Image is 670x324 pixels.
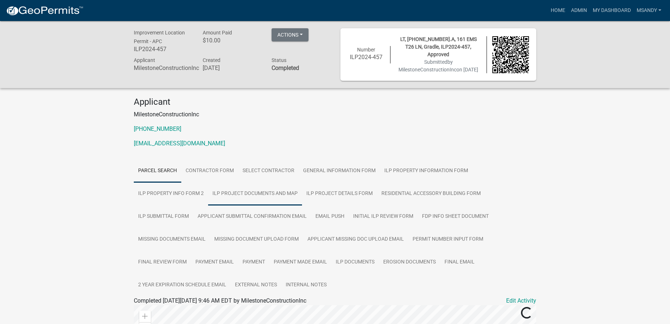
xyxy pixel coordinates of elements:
[380,159,472,183] a: ILP Property Information Form
[548,4,568,17] a: Home
[418,205,493,228] a: FDP INFO Sheet Document
[272,65,299,71] strong: Completed
[492,36,529,73] img: QR code
[506,296,536,305] a: Edit Activity
[134,228,210,251] a: Missing Documents Email
[272,57,286,63] span: Status
[210,228,303,251] a: Missing Document Upload Form
[379,251,440,274] a: Erosion Documents
[634,4,664,17] a: msandy
[272,28,309,41] button: Actions
[193,205,311,228] a: Applicant Submittal Confirmation Email
[357,47,375,53] span: Number
[134,110,536,119] p: MilestoneConstructionInc
[349,205,418,228] a: Initial ILP Review Form
[281,274,331,297] a: Internal Notes
[134,125,181,132] a: [PHONE_NUMBER]
[181,159,238,183] a: Contractor Form
[134,97,536,107] h4: Applicant
[398,59,478,72] span: Submitted on [DATE]
[134,46,192,53] h6: ILP2024-457
[134,297,306,304] span: Completed [DATE][DATE] 9:46 AM EDT by MilestoneConstructionInc
[331,251,379,274] a: ILP Documents
[134,274,231,297] a: 2 Year Expiration Schedule Email
[134,140,225,147] a: [EMAIL_ADDRESS][DOMAIN_NAME]
[238,251,269,274] a: Payment
[590,4,634,17] a: My Dashboard
[134,57,155,63] span: Applicant
[408,228,488,251] a: Permit Number Input Form
[134,30,185,44] span: Improvement Location Permit - APC
[203,37,261,44] h6: $10.00
[377,182,485,205] a: Residential Accessory Building Form
[208,182,302,205] a: ILP Project Documents and Map
[203,65,261,71] h6: [DATE]
[134,159,181,183] a: Parcel search
[134,205,193,228] a: ILP Submittal Form
[440,251,479,274] a: Final Email
[303,228,408,251] a: Applicant Missing Doc Upload Email
[311,205,349,228] a: Email Push
[568,4,590,17] a: Admin
[302,182,377,205] a: ILP Project Details Form
[231,274,281,297] a: External Notes
[191,251,238,274] a: Payment Email
[139,311,151,322] div: Zoom in
[348,54,385,61] h6: ILP2024-457
[203,57,220,63] span: Created
[134,251,191,274] a: Final Review Form
[134,182,208,205] a: ILP Property Info Form 2
[203,30,232,36] span: Amount Paid
[134,65,192,71] h6: MilestoneConstructionInc
[238,159,299,183] a: Select contractor
[299,159,380,183] a: General Information Form
[269,251,331,274] a: Payment Made Email
[400,36,477,57] span: LT, [PHONE_NUMBER].A, 161 EMS T26 LN, Gradle, ILP2024-457, Approved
